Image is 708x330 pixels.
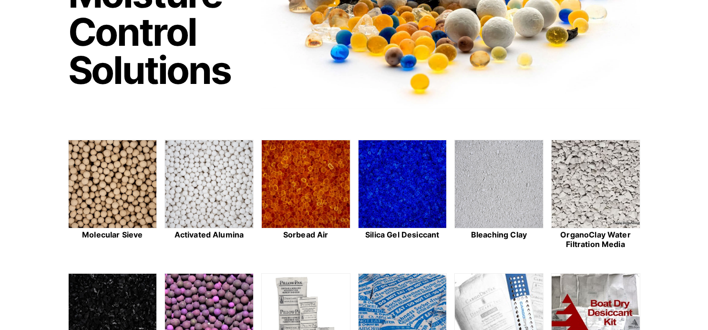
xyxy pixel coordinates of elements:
a: Molecular Sieve [68,140,157,250]
a: Silica Gel Desiccant [358,140,447,250]
a: Activated Alumina [164,140,254,250]
h2: Silica Gel Desiccant [358,230,447,239]
h2: Molecular Sieve [68,230,157,239]
a: OrganoClay Water Filtration Media [551,140,640,250]
h2: OrganoClay Water Filtration Media [551,230,640,248]
h2: Sorbead Air [261,230,350,239]
h2: Bleaching Clay [454,230,544,239]
a: Sorbead Air [261,140,350,250]
h2: Activated Alumina [164,230,254,239]
a: Bleaching Clay [454,140,544,250]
